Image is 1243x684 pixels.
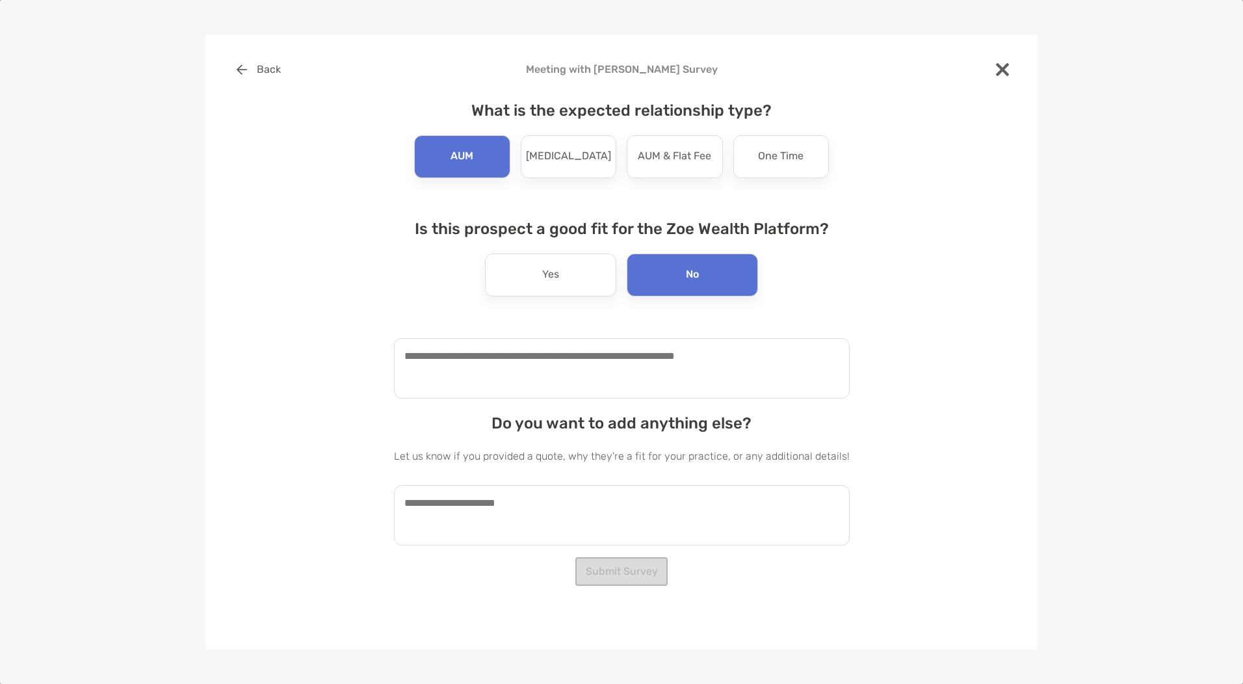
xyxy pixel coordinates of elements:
[226,55,291,84] button: Back
[226,63,1017,75] h4: Meeting with [PERSON_NAME] Survey
[996,63,1009,76] img: close modal
[758,146,804,167] p: One Time
[686,265,699,285] p: No
[394,448,850,464] p: Let us know if you provided a quote, why they're a fit for your practice, or any additional details!
[394,220,850,238] h4: Is this prospect a good fit for the Zoe Wealth Platform?
[526,146,611,167] p: [MEDICAL_DATA]
[542,265,559,285] p: Yes
[237,64,247,75] img: button icon
[394,101,850,120] h4: What is the expected relationship type?
[638,146,711,167] p: AUM & Flat Fee
[451,146,473,167] p: AUM
[394,414,850,432] h4: Do you want to add anything else?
